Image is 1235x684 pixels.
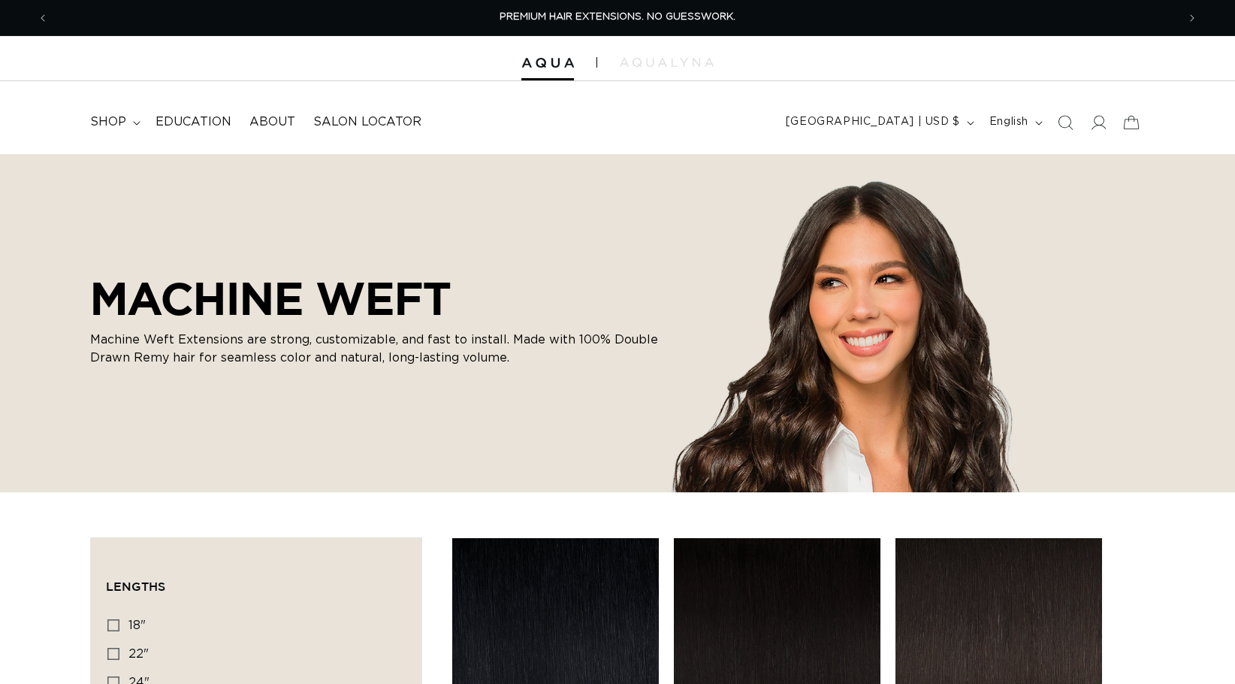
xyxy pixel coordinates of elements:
[106,553,406,607] summary: Lengths (0 selected)
[777,108,980,137] button: [GEOGRAPHIC_DATA] | USD $
[26,4,59,32] button: Previous announcement
[786,114,960,130] span: [GEOGRAPHIC_DATA] | USD $
[521,58,574,68] img: Aqua Hair Extensions
[1049,106,1082,139] summary: Search
[90,272,661,325] h2: MACHINE WEFT
[128,619,146,631] span: 18"
[980,108,1049,137] button: English
[81,105,146,139] summary: shop
[156,114,231,130] span: Education
[500,12,735,22] span: PREMIUM HAIR EXTENSIONS. NO GUESSWORK.
[989,114,1028,130] span: English
[240,105,304,139] a: About
[90,114,126,130] span: shop
[146,105,240,139] a: Education
[106,580,165,593] span: Lengths
[620,58,714,67] img: aqualyna.com
[313,114,421,130] span: Salon Locator
[249,114,295,130] span: About
[304,105,430,139] a: Salon Locator
[90,331,661,367] p: Machine Weft Extensions are strong, customizable, and fast to install. Made with 100% Double Draw...
[1176,4,1209,32] button: Next announcement
[128,648,149,660] span: 22"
